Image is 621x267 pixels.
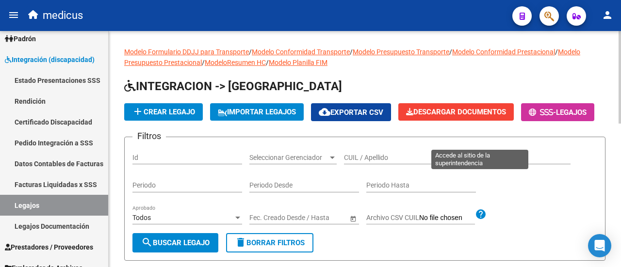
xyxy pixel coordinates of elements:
mat-icon: search [141,236,153,248]
a: Modelo Formulario DDJJ para Transporte [124,48,249,56]
a: Modelo Conformidad Prestacional [452,48,555,56]
span: Prestadores / Proveedores [5,242,93,252]
button: -Legajos [521,103,594,121]
mat-icon: help [475,208,487,220]
span: Seleccionar Gerenciador [249,154,328,162]
div: Open Intercom Messenger [588,234,611,257]
span: medicus [43,5,83,26]
button: Crear Legajo [124,103,203,121]
mat-icon: add [132,106,144,117]
span: Buscar Legajo [141,238,210,247]
span: Exportar CSV [319,108,383,117]
h3: Filtros [132,129,166,143]
span: Descargar Documentos [406,108,506,116]
a: Modelo Planilla FIM [269,59,327,66]
a: Modelo Presupuesto Transporte [353,48,449,56]
input: Archivo CSV CUIL [419,214,475,222]
span: - [529,108,556,117]
input: Fecha inicio [249,214,285,222]
span: Crear Legajo [132,108,195,116]
span: Legajos [556,108,587,117]
mat-icon: delete [235,236,246,248]
button: IMPORTAR LEGAJOS [210,103,304,121]
span: IMPORTAR LEGAJOS [218,108,296,116]
span: Integración (discapacidad) [5,54,95,65]
button: Borrar Filtros [226,233,313,252]
mat-icon: person [602,9,613,21]
button: Open calendar [348,213,358,223]
span: Padrón [5,33,36,44]
button: Exportar CSV [311,103,391,121]
span: Todos [132,214,151,221]
a: ModeloResumen HC [205,59,266,66]
a: Modelo Conformidad Transporte [252,48,350,56]
mat-icon: menu [8,9,19,21]
mat-icon: cloud_download [319,106,330,118]
span: INTEGRACION -> [GEOGRAPHIC_DATA] [124,79,342,93]
input: Fecha fin [293,214,341,222]
span: Borrar Filtros [235,238,305,247]
span: Archivo CSV CUIL [366,214,419,221]
button: Descargar Documentos [398,103,514,121]
button: Buscar Legajo [132,233,218,252]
